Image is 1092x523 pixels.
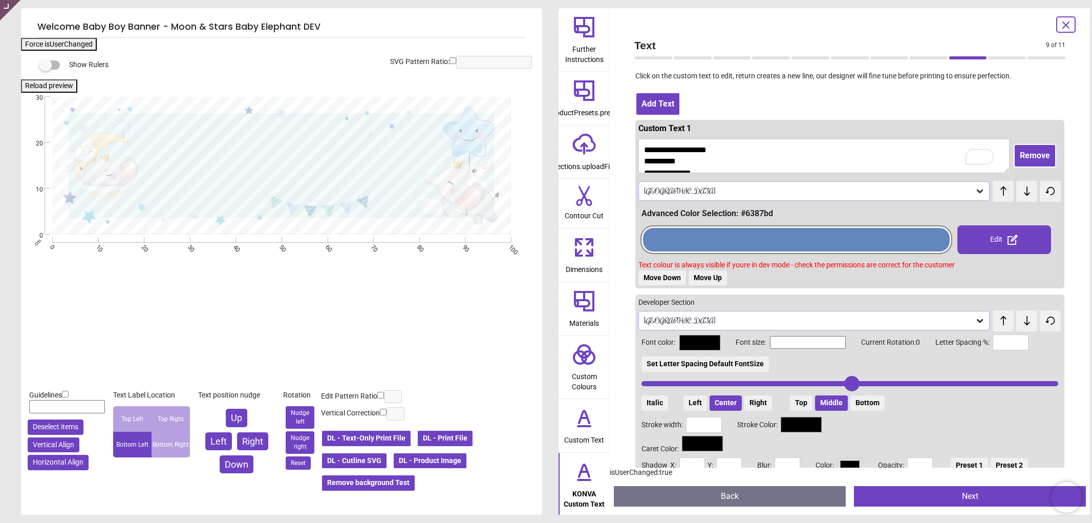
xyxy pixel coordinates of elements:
[689,270,727,286] button: Move Up
[643,317,975,325] div: [GEOGRAPHIC_DATA]
[390,57,449,67] label: SVG Pattern Ratio:
[560,39,609,65] span: Further Instructions
[560,484,609,509] span: KONVA Custom Text
[635,92,680,116] button: Add Text
[634,38,1046,53] span: Text
[641,334,1058,411] div: Font color: Font size: Current Rotation: 0
[152,432,190,457] div: Bottom Right
[24,94,43,102] span: 30
[113,432,152,457] div: Bottom Left
[565,206,604,221] span: Contour Cut
[744,395,772,411] button: Right
[559,228,610,282] button: Dimensions
[1046,41,1065,50] span: 9 of 11
[286,456,311,470] button: Reset
[28,420,83,435] button: Deselect items
[957,225,1051,254] div: Edit
[641,357,769,372] button: Set Letter Spacing Default FontSize
[46,59,542,71] div: Show Rulers
[113,390,190,401] div: Text Label Location
[815,395,848,411] button: Middle
[850,395,885,411] button: Bottom
[553,157,615,172] span: sections.uploadFile
[566,260,603,275] span: Dimensions
[393,452,467,470] button: DL - Product Image
[710,395,742,411] button: Center
[226,409,247,427] button: Up
[1051,482,1082,513] iframe: Brevo live chat
[28,437,79,453] button: Vertical Align
[854,486,1086,507] button: Next
[683,395,707,411] button: Left
[559,72,610,125] button: productPresets.preset
[286,431,314,454] button: Nudge right
[283,390,317,401] div: Rotation
[614,486,846,507] button: Back
[286,406,314,429] button: Nudge left
[417,430,474,447] button: DL - Print File
[1014,144,1056,168] button: Remove
[321,430,412,447] button: DL - Text-Only Print File
[321,474,416,492] button: Remove background Test
[920,338,990,348] span: Letter Spacing %:
[205,432,232,450] button: Left
[559,336,610,399] button: Custom Colours
[638,139,1010,173] textarea: To enrich screen reader interactions, please activate Accessibility in Grammarly extension settings
[638,123,691,133] span: Custom Text 1
[641,417,1058,433] div: Stroke width: Stroke Color:
[610,468,1090,478] div: isUserChanged: true
[560,367,609,392] span: Custom Colours
[321,391,377,402] label: Edit Pattern Ratio
[641,395,668,411] button: Italic
[559,125,610,179] button: sections.uploadFile
[237,432,268,450] button: Right
[641,457,1058,474] div: X: Y: Blur: Color: Opacity:
[641,461,668,471] label: Shadow
[951,458,988,473] button: Preset 1
[21,38,97,51] button: Force isUserChanged
[569,313,599,329] span: Materials
[29,391,62,399] span: Guidelines
[559,8,610,71] button: Further Instructions
[28,455,89,470] button: Horizontal Align
[991,458,1028,473] button: Preset 2
[198,390,275,401] div: Text position nudge
[321,408,380,419] label: Vertical Correction
[564,430,604,446] span: Custom Text
[638,298,1061,308] div: Developer Section
[641,436,1058,454] div: Caret Color:
[641,208,1061,219] div: Advanced Color Selection: #6387bd
[790,395,812,411] button: Top
[626,71,1074,81] p: Click on the custom text to edit, return creates a new line, our designer will fine tune before p...
[638,261,955,269] span: Text colour is always visible if youre in dev mode - check the permissions are correct for the cu...
[643,187,975,196] div: [GEOGRAPHIC_DATA]
[152,406,190,432] div: Top Right
[21,79,77,93] button: Reload preview
[113,406,152,432] div: Top Left
[559,282,610,336] button: Materials
[220,455,253,473] button: Down
[559,453,610,516] button: KONVA Custom Text
[559,399,610,452] button: Custom Text
[37,16,526,38] h5: Welcome Baby Boy Banner - Moon & Stars Baby Elephant DEV
[559,179,610,228] button: Contour Cut
[638,270,686,286] button: Move Down
[549,103,620,118] span: productPresets.preset
[321,452,388,470] button: DL - Cutline SVG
